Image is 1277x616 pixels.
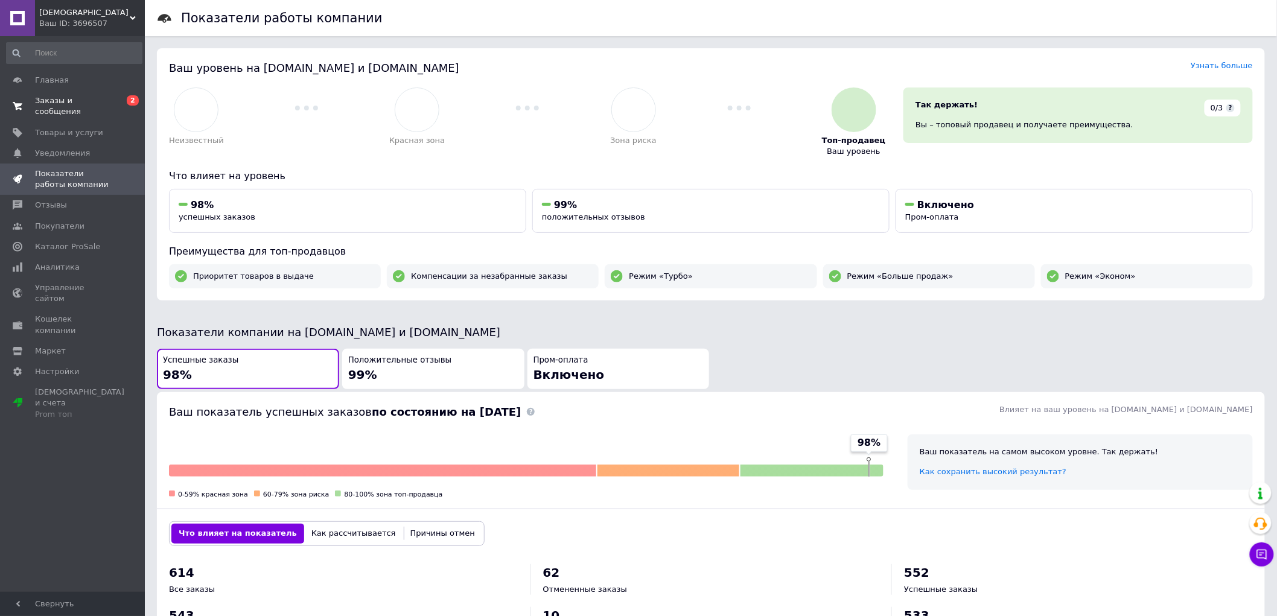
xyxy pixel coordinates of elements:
span: Режим «Больше продаж» [847,271,954,282]
span: Компенсации за незабранные заказы [411,271,567,282]
span: Влияет на ваш уровень на [DOMAIN_NAME] и [DOMAIN_NAME] [999,405,1253,414]
span: Товары и услуги [35,127,103,138]
span: 98% [858,436,881,449]
button: 98%успешных заказов [169,189,526,233]
span: єГараж [39,7,130,18]
span: Ваш уровень на [DOMAIN_NAME] и [DOMAIN_NAME] [169,62,459,74]
span: Настройки [35,366,79,377]
span: Управление сайтом [35,282,112,304]
button: Положительные отзывы99% [342,349,524,389]
div: Prom топ [35,409,124,420]
span: Пром-оплата [905,212,959,221]
div: 0/3 [1205,100,1241,116]
span: Уведомления [35,148,90,159]
span: Каталог ProSale [35,241,100,252]
span: 614 [169,565,194,580]
span: 80-100% зона топ-продавца [344,491,442,498]
span: Показатели компании на [DOMAIN_NAME] и [DOMAIN_NAME] [157,326,500,338]
a: Узнать больше [1191,61,1253,70]
span: 2 [127,95,139,106]
span: Приоритет товаров в выдаче [193,271,314,282]
button: Пром-оплатаВключено [527,349,710,389]
span: положительных отзывов [542,212,645,221]
span: Зона риска [610,135,657,146]
button: 99%положительных отзывов [532,189,890,233]
span: ? [1226,104,1235,112]
img: :rocket: [846,103,861,118]
span: Преимущества для топ-продавцов [169,246,346,257]
span: Ваш уровень [827,146,881,157]
span: Все заказы [169,585,215,594]
span: 98% [163,367,192,382]
span: Неизвестный [169,135,224,146]
span: Успешные заказы [163,355,238,366]
span: Красная зона [389,135,445,146]
span: успешных заказов [179,212,255,221]
div: Вы – топовый продавец и получаете преимущества. [916,119,1241,130]
span: Главная [35,75,69,86]
b: по состоянию на [DATE] [372,405,521,418]
span: Ваш показатель успешных заказов [169,405,521,418]
button: Успешные заказы98% [157,349,339,389]
img: :disappointed_relieved: [626,103,641,118]
span: Режим «Эконом» [1065,271,1136,282]
span: 99% [348,367,377,382]
button: Причины отмен [403,524,482,543]
span: 0-59% красная зона [178,491,248,498]
span: Включено [917,199,974,211]
span: Успешные заказы [904,585,978,594]
span: [DEMOGRAPHIC_DATA] и счета [35,387,124,420]
div: Ваш показатель на самом высоком уровне. Так держать! [920,446,1241,457]
img: :woman-shrugging: [189,103,204,118]
span: Режим «Турбо» [629,271,693,282]
span: Так держать! [916,100,978,109]
span: Покупатели [35,221,84,232]
span: Аналитика [35,262,80,273]
span: Показатели работы компании [35,168,112,190]
span: Положительные отзывы [348,355,451,366]
span: 552 [904,565,929,580]
span: Включено [533,367,605,382]
button: Чат с покупателем [1250,542,1274,567]
h1: Показатели работы компании [181,11,383,25]
div: Ваш ID: 3696507 [39,18,145,29]
span: Что влияет на уровень [169,170,285,182]
button: Как рассчитывается [304,524,403,543]
span: 98% [191,199,214,211]
span: Топ-продавец [822,135,885,146]
a: Как сохранить высокий результат? [920,467,1066,476]
span: Маркет [35,346,66,357]
span: Пром-оплата [533,355,588,366]
span: Отзывы [35,200,67,211]
span: 60-79% зона риска [263,491,329,498]
input: Поиск [6,42,142,64]
button: Что влияет на показатель [171,524,304,543]
span: 99% [554,199,577,211]
button: ВключеноПром-оплата [896,189,1253,233]
span: Кошелек компании [35,314,112,335]
span: Заказы и сообщения [35,95,112,117]
span: Отмененные заказы [543,585,627,594]
span: 62 [543,565,560,580]
img: :see_no_evil: [410,103,425,118]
